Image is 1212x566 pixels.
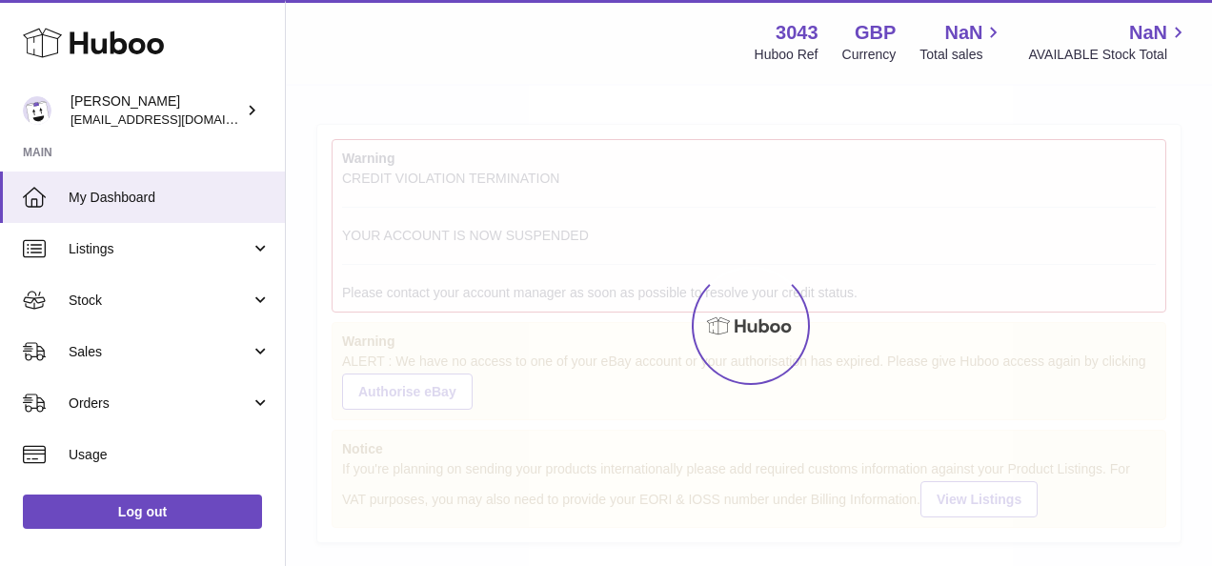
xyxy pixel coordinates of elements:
[1129,20,1167,46] span: NaN
[919,46,1004,64] span: Total sales
[69,394,251,413] span: Orders
[71,92,242,129] div: [PERSON_NAME]
[69,240,251,258] span: Listings
[944,20,982,46] span: NaN
[776,20,818,46] strong: 3043
[1028,20,1189,64] a: NaN AVAILABLE Stock Total
[23,96,51,125] img: internalAdmin-3043@internal.huboo.com
[23,495,262,529] a: Log out
[69,189,271,207] span: My Dashboard
[69,343,251,361] span: Sales
[71,111,280,127] span: [EMAIL_ADDRESS][DOMAIN_NAME]
[69,446,271,464] span: Usage
[842,46,897,64] div: Currency
[919,20,1004,64] a: NaN Total sales
[1028,46,1189,64] span: AVAILABLE Stock Total
[69,292,251,310] span: Stock
[855,20,896,46] strong: GBP
[755,46,818,64] div: Huboo Ref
